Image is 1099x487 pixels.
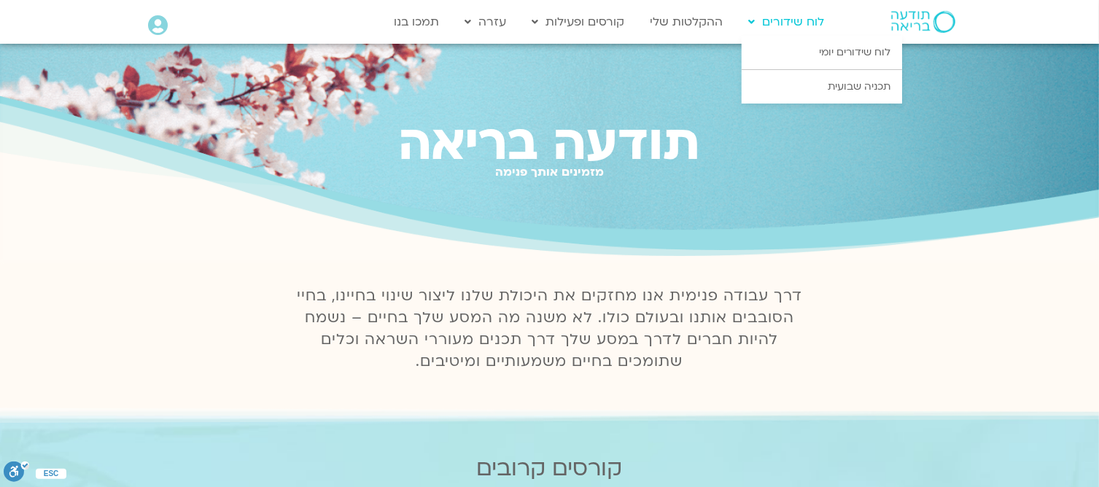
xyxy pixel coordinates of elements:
a: לוח שידורים יומי [742,36,902,69]
a: עזרה [457,8,513,36]
a: לוח שידורים [742,8,832,36]
a: תמכו בנו [387,8,446,36]
p: דרך עבודה פנימית אנו מחזקים את היכולת שלנו ליצור שינוי בחיינו, בחיי הסובבים אותנו ובעולם כולו. לא... [289,285,811,373]
img: תודעה בריאה [891,11,955,33]
h2: קורסים קרובים [96,456,1004,481]
a: ההקלטות שלי [643,8,731,36]
a: קורסים ופעילות [524,8,632,36]
a: תכניה שבועית [742,70,902,104]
